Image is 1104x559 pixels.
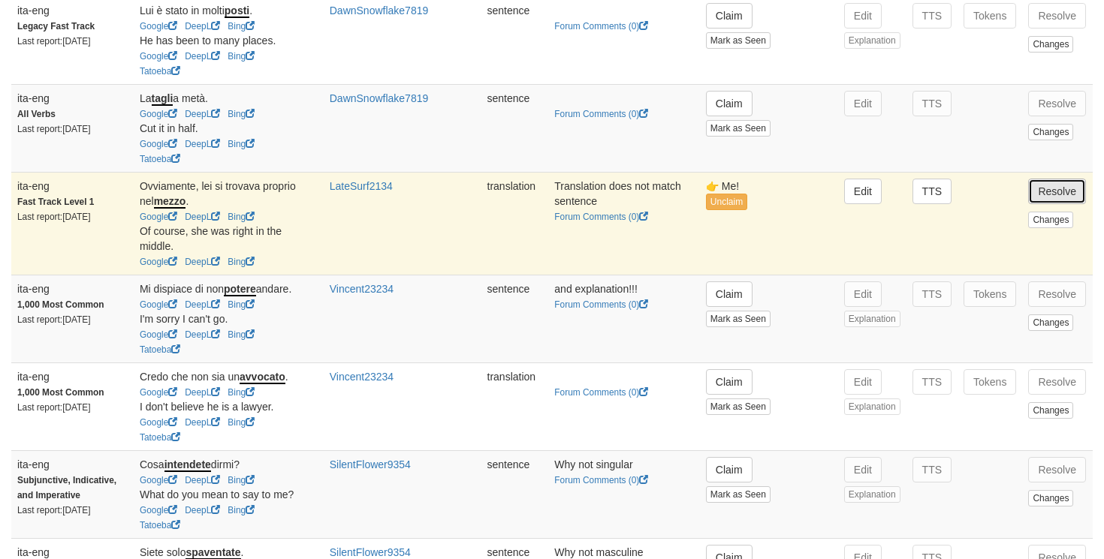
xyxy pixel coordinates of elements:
a: Tatoeba [140,432,180,443]
button: TTS [912,281,952,307]
div: ita-eng [17,281,128,296]
button: Explanation [844,398,900,415]
a: Bing [228,387,255,398]
span: Mi dispiace di non andare. [140,283,291,296]
button: Resolve [1028,281,1086,307]
strong: Legacy Fast Track [17,21,95,32]
strong: 1,000 Most Common [17,299,104,310]
a: Google [140,329,177,340]
button: TTS [912,457,952,482]
a: Forum Comments (0) [554,109,648,119]
td: Why not singular [548,450,700,538]
button: Edit [844,369,882,395]
u: potere [224,283,256,296]
div: Of course, she was right in the middle. [140,224,318,254]
a: Forum Comments (0) [554,387,648,398]
a: Tatoeba [140,520,180,530]
a: Google [140,387,177,398]
a: Bing [228,299,255,310]
button: Edit [844,91,882,116]
button: Changes [1028,124,1073,140]
a: DeepL [185,387,220,398]
u: mezzo [154,195,186,209]
span: Cosa dirmi? [140,458,240,472]
a: DeepL [185,109,220,119]
a: Bing [228,21,255,32]
small: Last report: [DATE] [17,314,91,325]
button: Tokens [964,281,1016,307]
strong: 1,000 Most Common [17,387,104,398]
td: sentence [481,275,549,362]
a: Google [140,417,177,428]
button: Mark as Seen [706,398,771,415]
div: I'm sorry I can't go. [140,311,318,326]
small: Last report: [DATE] [17,212,91,222]
button: Unclaim [706,194,747,210]
span: La a metà. [140,92,208,106]
a: Bing [228,139,255,149]
a: DeepL [185,21,220,32]
a: Bing [228,475,255,485]
a: SilentFlower9354 [330,458,411,470]
div: What do you mean to say to me? [140,487,318,502]
a: Forum Comments (0) [554,475,648,485]
button: Tokens [964,3,1016,29]
a: LateSurf2134 [330,180,393,192]
button: TTS [912,91,952,116]
a: Forum Comments (0) [554,21,648,32]
u: intendete [164,458,211,472]
a: Google [140,139,177,149]
button: Claim [706,3,753,29]
span: Lui è stato in molti . [140,5,252,18]
small: Last report: [DATE] [17,36,91,47]
strong: Fast Track Level 1 [17,197,94,207]
strong: Subjunctive, Indicative, and Imperative [17,475,116,500]
div: 👉 Me! [706,179,832,194]
a: DawnSnowflake7819 [330,5,429,17]
button: Changes [1028,314,1073,331]
u: posti [225,5,249,18]
button: TTS [912,3,952,29]
td: sentence [481,84,549,172]
u: avvocato [240,371,285,384]
button: Claim [706,281,753,307]
a: Bing [228,51,255,62]
button: Resolve [1028,3,1086,29]
button: Resolve [1028,369,1086,395]
button: Edit [844,3,882,29]
button: Mark as Seen [706,486,771,503]
button: Edit [844,281,882,307]
button: Edit [844,457,882,482]
a: DeepL [185,212,220,222]
div: Cut it in half. [140,121,318,136]
a: Bing [228,109,255,119]
button: Resolve [1028,179,1086,204]
td: Translation does not match sentence [548,172,700,275]
a: DeepL [185,505,220,515]
a: Google [140,109,177,119]
a: Google [140,475,177,485]
u: tagli [152,92,173,106]
div: ita-eng [17,369,128,384]
a: Google [140,299,177,310]
a: DeepL [185,329,220,340]
a: Google [140,21,177,32]
a: Vincent23234 [330,371,394,383]
a: DeepL [185,257,220,267]
button: Mark as Seen [706,120,771,137]
small: Last report: [DATE] [17,402,91,413]
button: Explanation [844,486,900,503]
div: ita-eng [17,457,128,472]
button: Mark as Seen [706,311,771,327]
td: translation [481,362,549,450]
button: Resolve [1028,457,1086,482]
div: ita-eng [17,91,128,106]
a: Google [140,51,177,62]
a: SilentFlower9354 [330,546,411,558]
button: Mark as Seen [706,32,771,49]
button: Claim [706,369,753,395]
td: translation [481,172,549,275]
div: ita-eng [17,179,128,194]
a: DeepL [185,299,220,310]
a: Forum Comments (0) [554,299,648,310]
